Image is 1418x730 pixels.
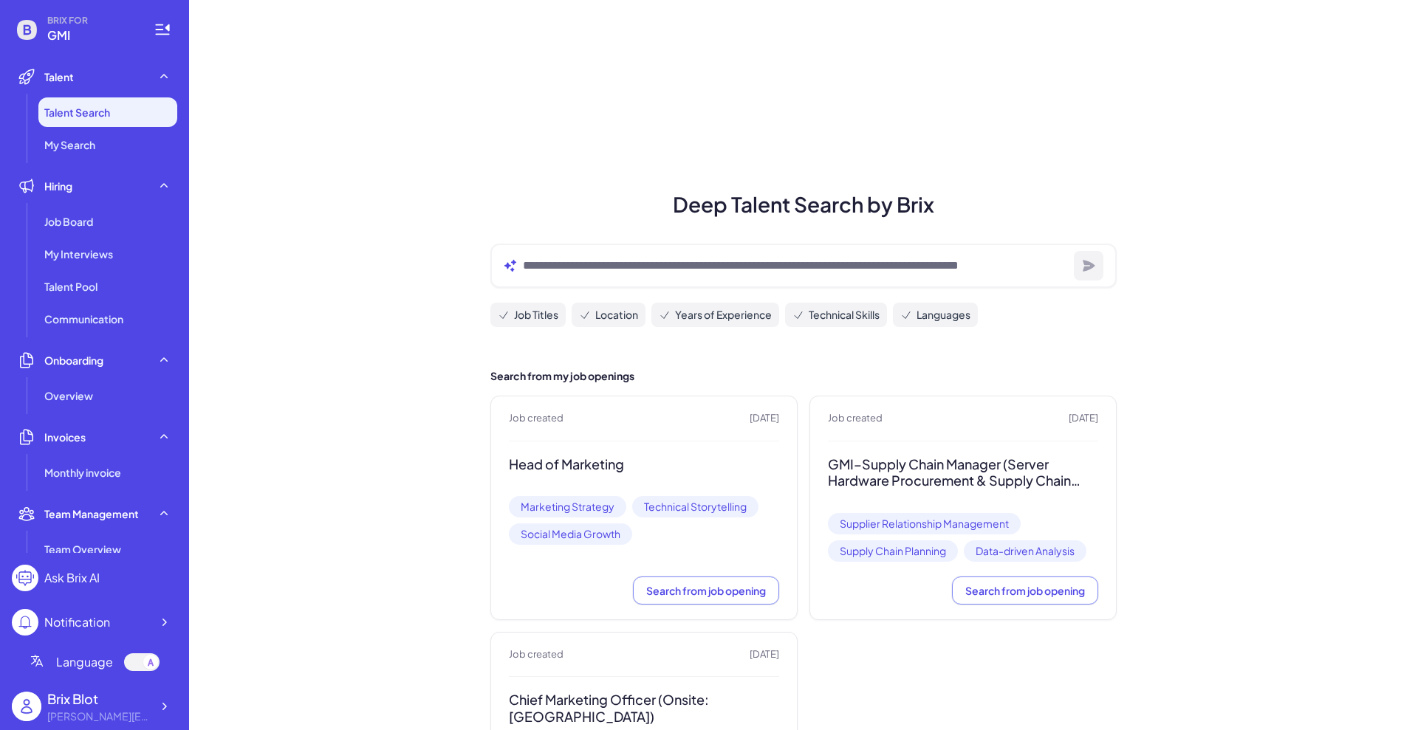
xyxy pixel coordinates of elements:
[44,214,93,229] span: Job Board
[633,576,779,605] button: Search from job opening
[44,613,110,631] div: Notification
[675,307,772,323] span: Years of Experience
[750,647,779,662] span: [DATE]
[964,540,1086,562] span: Data-driven Analysis
[1069,411,1098,426] span: [DATE]
[44,179,72,193] span: Hiring
[44,311,123,326] span: Communication
[509,692,779,725] h3: Chief Marketing Officer (Onsite: [GEOGRAPHIC_DATA])
[473,189,1134,220] h1: Deep Talent Search by Brix
[44,465,121,480] span: Monthly invoice
[509,411,564,426] span: Job created
[56,653,113,671] span: Language
[509,523,632,545] span: Social Media Growth
[828,456,1098,489] h3: GMI–Supply Chain Manager (Server Hardware Procurement & Supply Chain Optimization)
[646,584,766,597] span: Search from job opening
[952,576,1098,605] button: Search from job opening
[509,456,779,473] h3: Head of Marketing
[47,27,136,44] span: GMI
[632,496,758,517] span: Technical Storytelling
[828,513,1021,534] span: Supplier Relationship Management
[509,496,626,517] span: Marketing Strategy
[44,247,113,261] span: My Interviews
[44,105,110,120] span: Talent Search
[44,279,97,294] span: Talent Pool
[809,307,880,323] span: Technical Skills
[47,689,151,709] div: Brix Blot
[490,368,1117,384] h2: Search from my job openings
[750,411,779,426] span: [DATE]
[44,506,139,521] span: Team Management
[47,709,151,724] div: blake@joinbrix.com
[44,69,74,84] span: Talent
[47,15,136,27] span: BRIX FOR
[44,430,86,444] span: Invoices
[44,569,100,587] div: Ask Brix AI
[509,647,564,662] span: Job created
[828,540,958,562] span: Supply Chain Planning
[917,307,970,323] span: Languages
[828,411,883,426] span: Job created
[44,353,103,368] span: Onboarding
[44,137,95,152] span: My Search
[44,542,121,557] span: Team Overview
[965,584,1085,597] span: Search from job opening
[595,307,638,323] span: Location
[12,692,41,721] img: user_logo.png
[44,388,93,403] span: Overview
[514,307,558,323] span: Job Titles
